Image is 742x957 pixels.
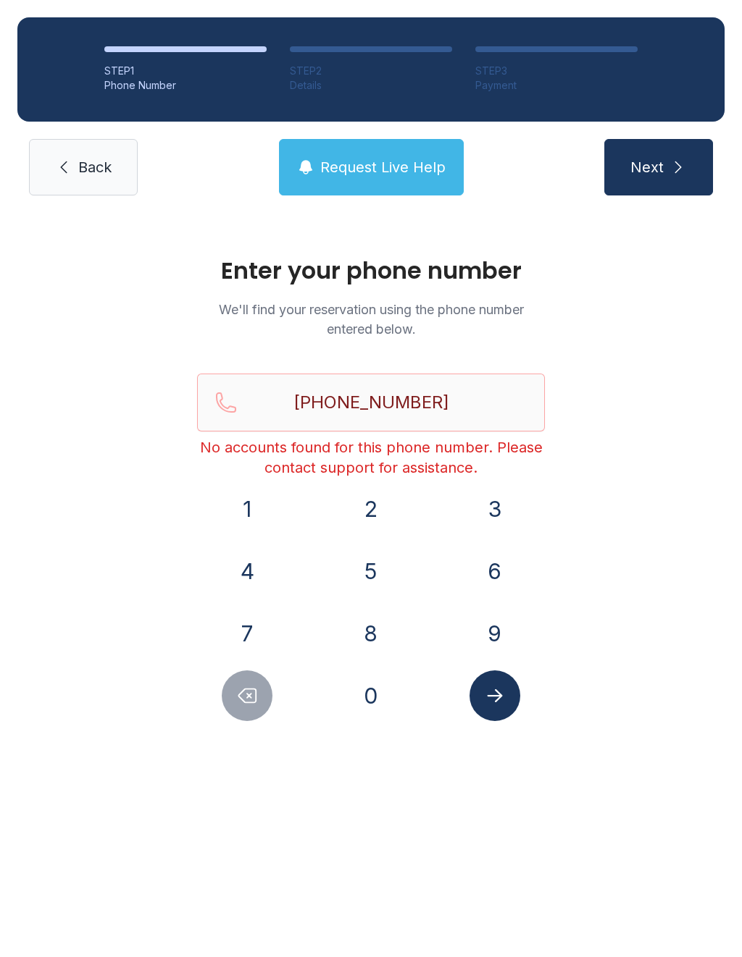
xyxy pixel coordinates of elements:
[290,64,452,78] div: STEP 2
[290,78,452,93] div: Details
[78,157,112,177] span: Back
[470,546,520,596] button: 6
[470,484,520,534] button: 3
[475,64,638,78] div: STEP 3
[346,546,396,596] button: 5
[222,608,272,659] button: 7
[197,437,545,478] div: No accounts found for this phone number. Please contact support for assistance.
[197,259,545,282] h1: Enter your phone number
[222,484,272,534] button: 1
[470,670,520,721] button: Submit lookup form
[346,484,396,534] button: 2
[222,670,272,721] button: Delete number
[346,670,396,721] button: 0
[222,546,272,596] button: 4
[104,64,267,78] div: STEP 1
[630,157,664,177] span: Next
[197,300,545,339] p: We'll find your reservation using the phone number entered below.
[346,608,396,659] button: 8
[104,78,267,93] div: Phone Number
[197,374,545,431] input: Reservation phone number
[475,78,638,93] div: Payment
[320,157,446,177] span: Request Live Help
[470,608,520,659] button: 9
